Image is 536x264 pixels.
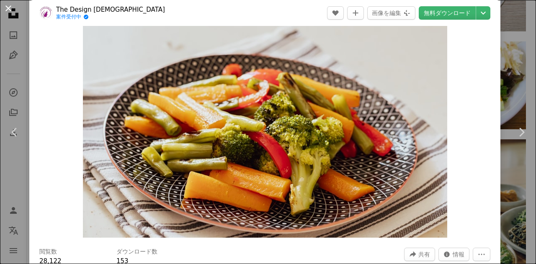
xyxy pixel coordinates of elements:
[347,6,364,20] button: コレクションに追加する
[438,248,469,261] button: この画像に関する統計
[367,6,415,20] button: 画像を編集
[476,6,490,20] button: ダウンロードサイズを選択してください
[56,14,165,21] a: 案件受付中
[327,6,344,20] button: いいね！
[56,5,165,14] a: The Design [DEMOGRAPHIC_DATA]
[453,248,464,261] span: 情報
[39,6,53,20] img: The Design Ladyのプロフィールを見る
[507,92,536,172] a: 次へ
[39,248,57,256] h3: 閲覧数
[404,248,435,261] button: このビジュアルを共有する
[418,248,430,261] span: 共有
[116,248,157,256] h3: ダウンロード数
[419,6,476,20] a: 無料ダウンロード
[473,248,490,261] button: その他のアクション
